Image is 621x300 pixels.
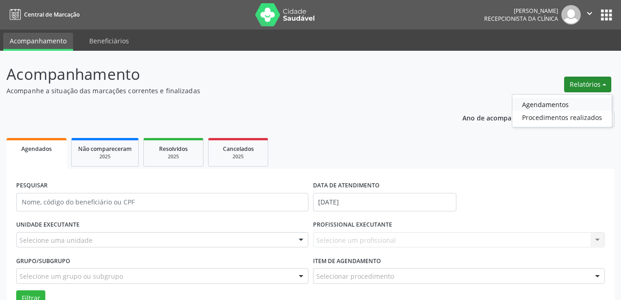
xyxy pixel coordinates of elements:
[215,153,261,160] div: 2025
[564,77,611,92] button: Relatórios
[512,98,612,111] a: Agendamentos
[484,15,558,23] span: Recepcionista da clínica
[598,7,615,23] button: apps
[223,145,254,153] span: Cancelados
[512,111,612,124] a: Procedimentos realizados
[159,145,188,153] span: Resolvidos
[462,112,544,123] p: Ano de acompanhamento
[3,33,73,51] a: Acompanhamento
[581,5,598,24] button: 
[313,179,380,193] label: DATA DE ATENDIMENTO
[78,153,132,160] div: 2025
[313,218,392,232] label: PROFISSIONAL EXECUTANTE
[313,254,381,268] label: Item de agendamento
[150,153,197,160] div: 2025
[6,86,432,96] p: Acompanhe a situação das marcações correntes e finalizadas
[512,94,612,127] ul: Relatórios
[21,145,52,153] span: Agendados
[316,271,394,281] span: Selecionar procedimento
[19,235,92,245] span: Selecione uma unidade
[584,8,595,18] i: 
[313,193,457,211] input: Selecione um intervalo
[6,7,80,22] a: Central de Marcação
[561,5,581,24] img: img
[16,179,48,193] label: PESQUISAR
[16,254,70,268] label: Grupo/Subgrupo
[24,11,80,18] span: Central de Marcação
[484,7,558,15] div: [PERSON_NAME]
[19,271,123,281] span: Selecione um grupo ou subgrupo
[78,145,132,153] span: Não compareceram
[16,218,80,232] label: UNIDADE EXECUTANTE
[16,193,308,211] input: Nome, código do beneficiário ou CPF
[83,33,135,49] a: Beneficiários
[6,63,432,86] p: Acompanhamento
